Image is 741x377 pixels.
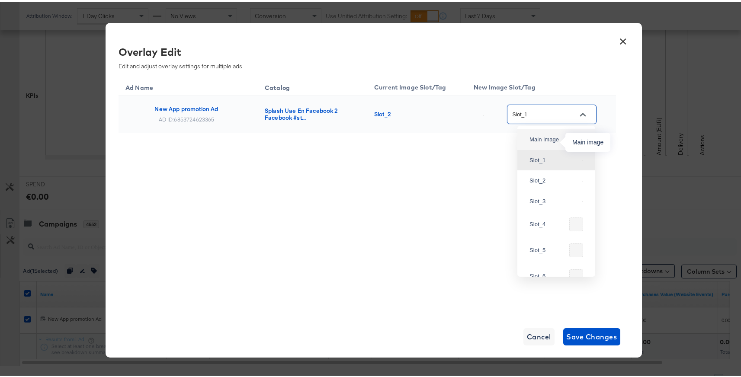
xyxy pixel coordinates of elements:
[367,75,467,94] th: Current Image Slot/Tag
[119,43,609,58] div: Overlay Edit
[529,175,579,183] div: Slot_2
[529,134,579,142] div: Main image
[155,104,218,111] div: New App promotion Ad
[529,270,566,279] div: Slot_6
[529,244,566,253] div: Slot_5
[125,82,164,90] span: Ad Name
[119,43,609,68] div: Edit and adjust overlay settings for multiple ads
[467,75,616,94] th: New Image Slot/Tag
[265,82,301,90] span: Catalog
[529,218,566,227] div: Slot_4
[159,114,215,121] div: AD ID: 6853724623365
[529,154,579,163] div: Slot_1
[265,105,357,119] div: Splash Uae En Facebook 2 Facebook #st...
[374,109,456,116] div: Slot_2
[527,329,551,341] span: Cancel
[529,195,579,204] div: Slot_3
[616,30,631,45] button: ×
[523,326,555,344] button: Cancel
[567,329,617,341] span: Save Changes
[576,106,589,119] button: Close
[563,326,621,344] button: Save Changes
